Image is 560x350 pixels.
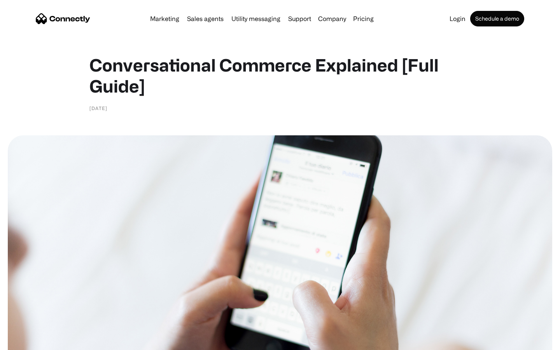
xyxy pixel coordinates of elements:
div: [DATE] [89,104,107,112]
a: Sales agents [184,16,227,22]
a: Pricing [350,16,377,22]
a: Schedule a demo [470,11,524,26]
a: Marketing [147,16,182,22]
aside: Language selected: English [8,336,47,347]
a: Support [285,16,314,22]
div: Company [318,13,346,24]
ul: Language list [16,336,47,347]
a: Utility messaging [228,16,283,22]
a: Login [446,16,469,22]
h1: Conversational Commerce Explained [Full Guide] [89,54,471,96]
